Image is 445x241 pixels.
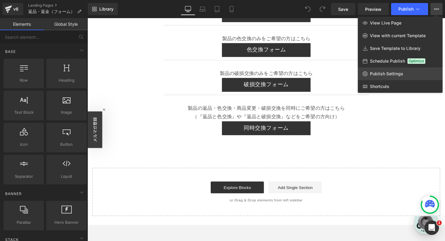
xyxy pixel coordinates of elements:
a: New Library [88,3,118,15]
span: Text Block [5,109,42,116]
span: Parallax [5,219,42,226]
span: チャット [52,187,66,192]
a: Landing Pages [28,3,88,8]
button: Undo [302,3,314,15]
a: ホーム [2,178,40,193]
span: Save [338,6,348,12]
button: Publish [391,3,428,15]
a: 色交換フォーム [138,26,229,40]
span: Button [48,141,85,148]
span: Hero Banner [48,219,85,226]
span: Row [5,77,42,83]
p: or Drag & Drop elements from left sidebar [15,184,352,189]
span: View Live Page [370,20,401,26]
span: Separator [5,173,42,180]
a: Add Single Section [186,168,240,180]
a: Laptop [195,3,210,15]
a: Preview [358,3,389,15]
span: View with current Template [370,33,426,38]
a: Desktop [181,3,195,15]
a: Explore Blocks [126,168,181,180]
a: 同時交換フォーム [138,106,229,120]
a: チャット [40,178,78,193]
button: View Live PageView with current TemplateSave Template to LibrarySchedule PublishOptimizePublish S... [430,3,443,15]
iframe: Intercom live chat [424,220,439,235]
span: ホーム [15,187,26,192]
span: Publish Settings [370,71,403,77]
span: Banner [5,191,22,197]
span: 返品・返金（フォーム） [28,9,75,14]
p: （『返品と色交換』や『返品と破損交換』などをご希望の方向け） [67,97,300,106]
button: Redo [316,3,328,15]
span: Base [5,49,16,54]
a: Tablet [210,3,224,15]
span: Icon [5,141,42,148]
a: 破損交換フォーム [138,61,229,76]
span: Shortcuts [370,84,389,89]
p: 製品の返品・色交換・商品変更・破損交換を同時にご希望の方はこちら [67,88,300,97]
a: v6 [2,3,23,15]
span: Image [48,109,85,116]
a: Global Style [44,18,88,30]
p: 製品の破損交換のみをご希望の方はこちら [67,53,300,61]
span: Optimize [407,58,425,64]
span: Save Template to Library [370,46,420,51]
span: 設定 [94,187,101,192]
span: Liquid [48,173,85,180]
p: 製品の色交換のみをご希望の方はこちら [67,17,300,26]
span: Preview [365,6,381,12]
div: v6 [12,5,20,13]
span: Schedule Publish [370,58,405,64]
span: 1 [437,220,442,225]
a: 設定 [78,178,116,193]
span: Publish [398,7,414,11]
a: Mobile [224,3,239,15]
span: Library [99,6,114,12]
span: Heading [48,77,85,83]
